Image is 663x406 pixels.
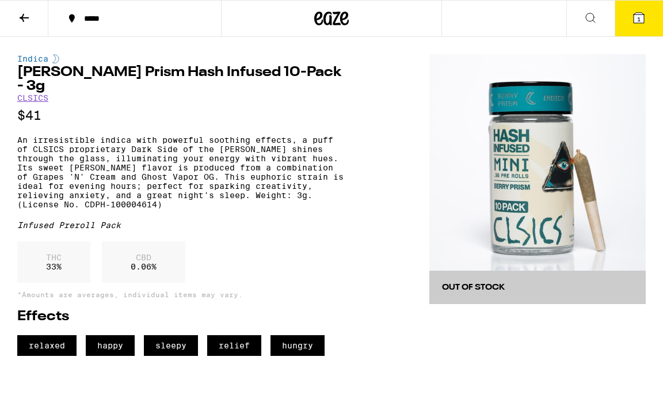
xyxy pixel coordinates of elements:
[17,54,349,63] div: Indica
[615,1,663,36] button: 1
[52,54,59,63] img: indicaColor.svg
[17,66,349,93] h1: [PERSON_NAME] Prism Hash Infused 10-Pack - 3g
[17,310,349,324] h2: Effects
[270,335,325,356] span: hungry
[429,271,646,304] button: Out of Stock
[17,221,349,230] div: Infused Preroll Pack
[17,335,77,356] span: relaxed
[17,241,90,283] div: 33 %
[144,335,198,356] span: sleepy
[17,135,349,209] p: An irresistible indica with powerful soothing effects, a puff of CLSICS proprietary Dark Side of ...
[429,54,646,271] img: CLSICS - Berry Prism Hash Infused 10-Pack - 3g
[46,253,62,262] p: THC
[17,93,48,103] a: CLSICS
[207,335,261,356] span: relief
[131,253,157,262] p: CBD
[86,335,135,356] span: happy
[442,283,505,291] span: Out of Stock
[17,108,349,123] p: $41
[17,291,349,298] p: *Amounts are averages, individual items may vary.
[637,16,641,22] span: 1
[102,241,185,283] div: 0.06 %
